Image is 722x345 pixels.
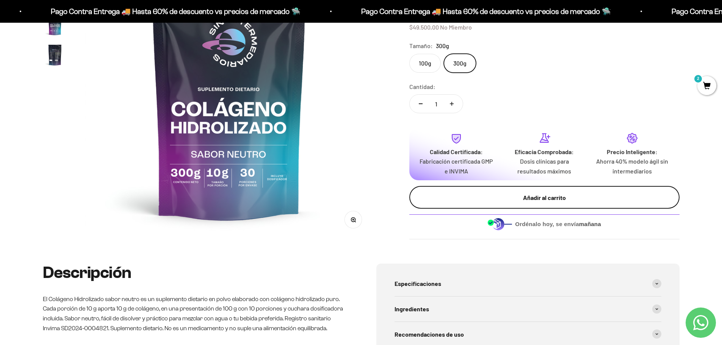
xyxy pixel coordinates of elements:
[487,218,512,230] img: Despacho sin intermediarios
[694,74,703,83] mark: 2
[395,329,464,339] span: Recomendaciones de uso
[418,156,494,176] p: Fabricación certificada GMP e INVIMA
[430,148,483,155] strong: Calidad Certificada:
[43,294,346,333] p: El Colágeno Hidrolizado sabor neutro es un suplemento dietario en polvo elaborado con colágeno hi...
[33,5,282,17] p: Pago Contra Entrega 🚚 Hasta 60% de descuento vs precios de mercado 🛸
[697,82,716,91] a: 2
[43,12,67,37] img: Colágeno Hidrolizado
[409,41,433,51] legend: Tamaño:
[506,156,582,176] p: Dosis clínicas para resultados máximos
[43,43,67,67] img: Colágeno Hidrolizado
[515,220,601,228] span: Ordénalo hoy, se envía
[395,297,661,322] summary: Ingredientes
[594,156,670,176] p: Ahorra 40% modelo ágil sin intermediarios
[424,193,664,203] div: Añadir al carrito
[441,95,463,113] button: Aumentar cantidad
[395,304,429,314] span: Ingredientes
[440,23,472,31] span: No Miembro
[409,186,680,209] button: Añadir al carrito
[395,271,661,296] summary: Especificaciones
[409,23,439,31] span: $49.500,00
[579,221,601,227] b: mañana
[515,148,574,155] strong: Eficacia Comprobada:
[395,279,441,289] span: Especificaciones
[436,41,449,51] span: 300g
[409,82,435,92] label: Cantidad:
[343,5,593,17] p: Pago Contra Entrega 🚚 Hasta 60% de descuento vs precios de mercado 🛸
[43,264,346,282] h2: Descripción
[43,12,67,39] button: Ir al artículo 3
[607,148,658,155] strong: Precio Inteligente:
[410,95,432,113] button: Reducir cantidad
[43,43,67,69] button: Ir al artículo 4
